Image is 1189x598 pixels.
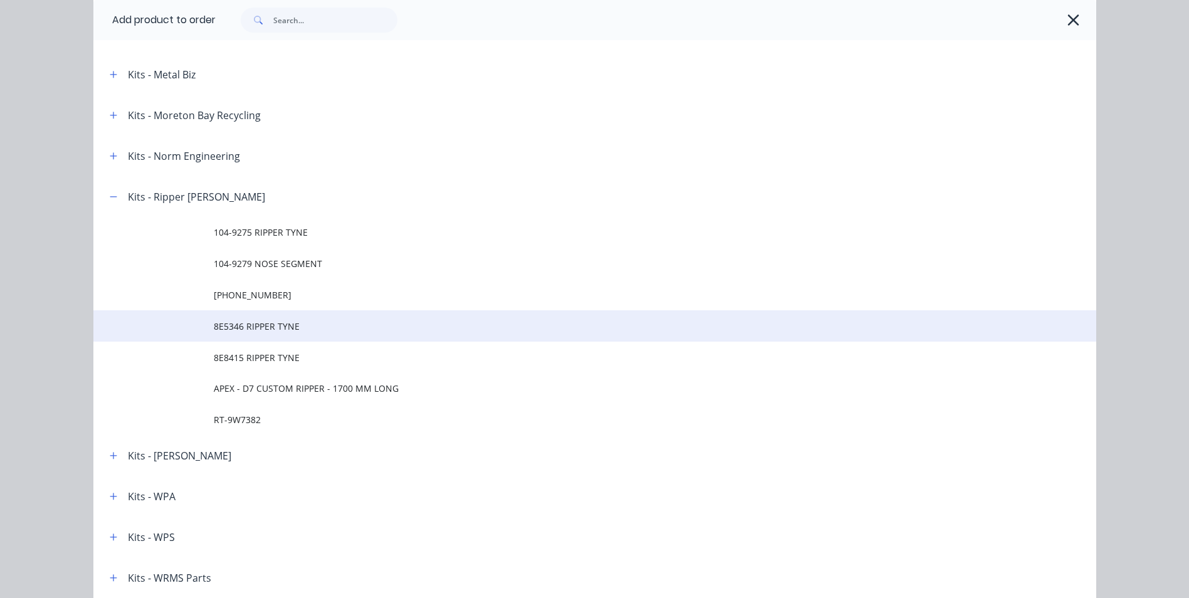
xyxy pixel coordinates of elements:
[214,382,919,395] span: APEX - D7 CUSTOM RIPPER - 1700 MM LONG
[128,448,231,463] div: Kits - [PERSON_NAME]
[128,530,175,545] div: Kits - WPS
[128,108,261,123] div: Kits - Moreton Bay Recycling
[214,413,919,426] span: RT-9W7382
[214,351,919,364] span: 8E8415 RIPPER TYNE
[214,320,919,333] span: 8E5346 RIPPER TYNE
[273,8,397,33] input: Search...
[128,489,175,504] div: Kits - WPA
[128,570,211,585] div: Kits - WRMS Parts
[214,226,919,239] span: 104-9275 RIPPER TYNE
[128,67,196,82] div: Kits - Metal Biz
[128,189,265,204] div: Kits - Ripper [PERSON_NAME]
[128,149,240,164] div: Kits - Norm Engineering
[214,288,919,302] span: [PHONE_NUMBER]
[214,257,919,270] span: 104-9279 NOSE SEGMENT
